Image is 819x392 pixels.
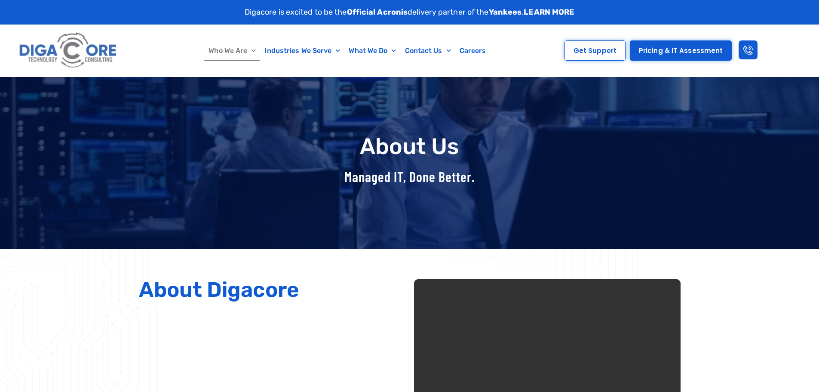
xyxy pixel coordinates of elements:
a: Pricing & IT Assessment [630,40,732,61]
a: Contact Us [401,41,455,61]
a: Industries We Serve [260,41,344,61]
img: Digacore logo 1 [17,29,120,72]
h1: About Us [135,134,685,159]
p: Digacore is excited to be the delivery partner of the . [245,6,575,18]
strong: Official Acronis [347,7,408,17]
h2: About Digacore [139,279,405,300]
a: Who We Are [204,41,260,61]
a: LEARN MORE [524,7,574,17]
span: Managed IT, Done Better. [344,168,475,185]
span: Get Support [574,47,617,54]
strong: Yankees [489,7,522,17]
a: What We Do [344,41,400,61]
a: Careers [455,41,491,61]
a: Get Support [564,40,626,61]
nav: Menu [161,41,534,61]
span: Pricing & IT Assessment [639,47,723,54]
